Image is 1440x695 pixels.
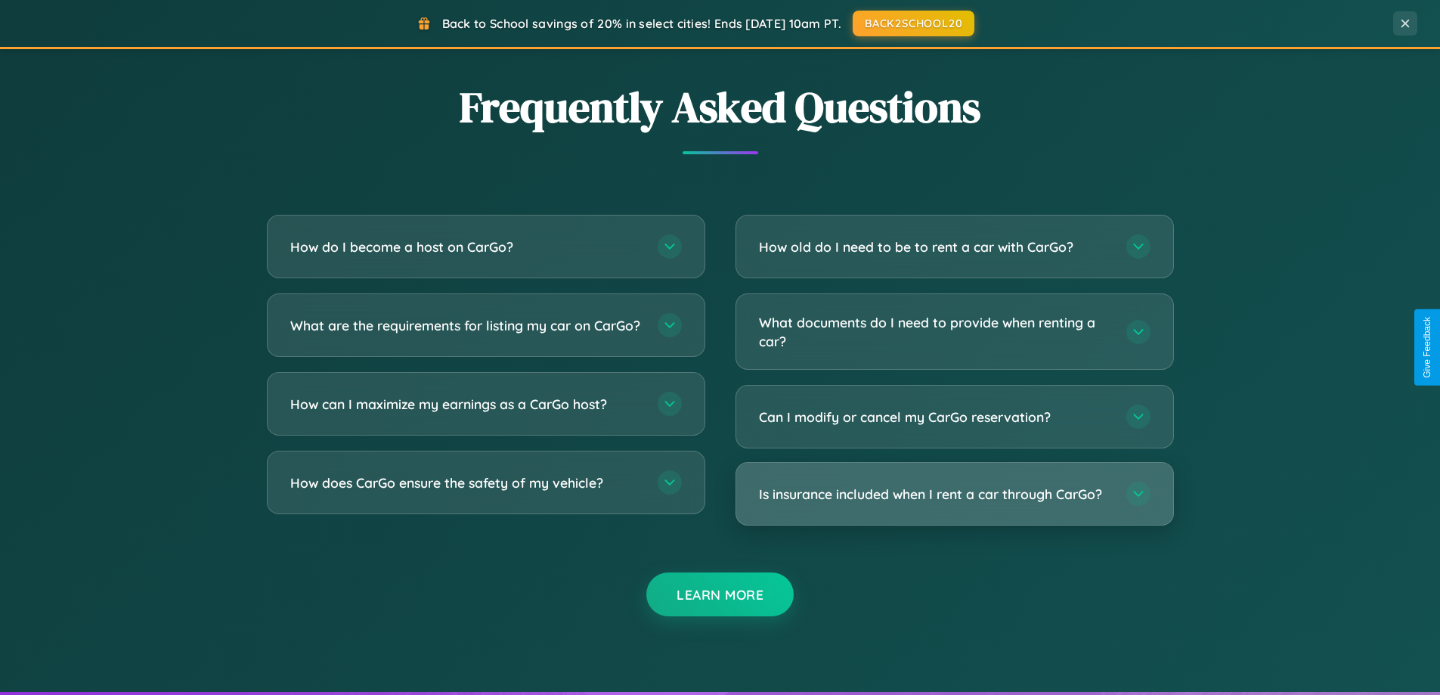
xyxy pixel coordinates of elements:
[1422,317,1432,378] div: Give Feedback
[267,78,1174,136] h2: Frequently Asked Questions
[290,395,643,414] h3: How can I maximize my earnings as a CarGo host?
[290,316,643,335] h3: What are the requirements for listing my car on CarGo?
[853,11,974,36] button: BACK2SCHOOL20
[646,572,794,616] button: Learn More
[759,408,1111,427] h3: Can I modify or cancel my CarGo reservation?
[759,485,1111,504] h3: Is insurance included when I rent a car through CarGo?
[290,473,643,492] h3: How does CarGo ensure the safety of my vehicle?
[759,237,1111,256] h3: How old do I need to be to rent a car with CarGo?
[442,16,841,31] span: Back to School savings of 20% in select cities! Ends [DATE] 10am PT.
[290,237,643,256] h3: How do I become a host on CarGo?
[759,313,1111,350] h3: What documents do I need to provide when renting a car?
